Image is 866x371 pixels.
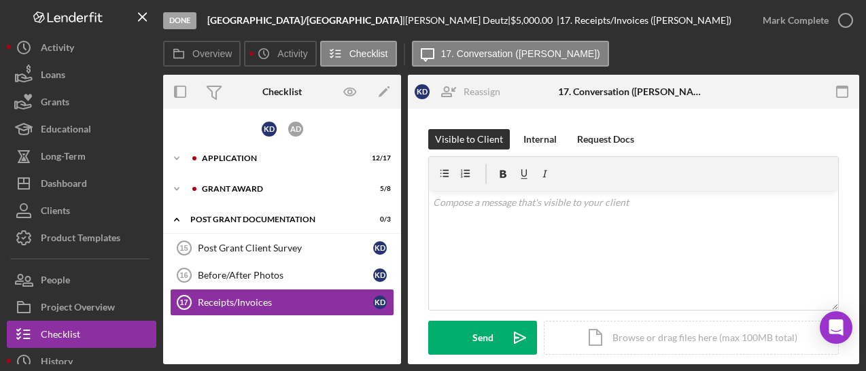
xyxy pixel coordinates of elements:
div: Activity [41,34,74,65]
button: Send [428,321,537,355]
div: K D [373,241,387,255]
button: Internal [517,129,564,149]
button: Clients [7,197,156,224]
div: K D [262,122,277,137]
button: KDReassign [408,78,514,105]
button: Project Overview [7,294,156,321]
button: Overview [163,41,241,67]
div: 12 / 17 [366,154,391,162]
div: Receipts/Invoices [198,297,373,308]
div: Dashboard [41,170,87,200]
div: 0 / 3 [366,215,391,224]
div: Checklist [262,86,302,97]
button: Visible to Client [428,129,510,149]
div: Clients [41,197,70,228]
div: K D [373,296,387,309]
div: Request Docs [577,129,634,149]
button: Educational [7,116,156,143]
div: Application [202,154,357,162]
button: Checklist [7,321,156,348]
a: 15Post Grant Client SurveyKD [170,234,394,262]
div: People [41,266,70,297]
div: Reassign [464,78,500,105]
button: 17. Conversation ([PERSON_NAME]) [412,41,609,67]
b: [GEOGRAPHIC_DATA]/[GEOGRAPHIC_DATA] [207,14,402,26]
div: [PERSON_NAME] Deutz | [405,15,510,26]
div: Long-Term [41,143,86,173]
button: Dashboard [7,170,156,197]
button: Checklist [320,41,397,67]
div: K D [373,268,387,282]
div: Checklist [41,321,80,351]
div: Mark Complete [763,7,829,34]
a: 16Before/After PhotosKD [170,262,394,289]
button: Activity [244,41,316,67]
div: Before/After Photos [198,270,373,281]
button: Grants [7,88,156,116]
button: Mark Complete [749,7,859,34]
div: Post Grant Documentation [190,215,357,224]
div: $5,000.00 [510,15,557,26]
div: | 17. Receipts/Invoices ([PERSON_NAME]) [557,15,731,26]
tspan: 17 [179,298,188,306]
div: Loans [41,61,65,92]
div: A D [288,122,303,137]
label: Overview [192,48,232,59]
div: 5 / 8 [366,185,391,193]
tspan: 15 [179,244,188,252]
div: Post Grant Client Survey [198,243,373,253]
div: Done [163,12,196,29]
button: People [7,266,156,294]
div: Internal [523,129,557,149]
div: | [207,15,405,26]
button: Loans [7,61,156,88]
div: 17. Conversation ([PERSON_NAME]) [558,86,708,97]
div: Project Overview [41,294,115,324]
label: Activity [277,48,307,59]
a: 17Receipts/InvoicesKD [170,289,394,316]
div: Send [472,321,493,355]
button: Activity [7,34,156,61]
div: K D [415,84,430,99]
button: Product Templates [7,224,156,251]
button: Long-Term [7,143,156,170]
label: Checklist [349,48,388,59]
div: Educational [41,116,91,146]
tspan: 16 [179,271,188,279]
button: Request Docs [570,129,641,149]
div: Grant Award [202,185,357,193]
div: Grants [41,88,69,119]
div: Visible to Client [435,129,503,149]
label: 17. Conversation ([PERSON_NAME]) [441,48,600,59]
div: Open Intercom Messenger [820,311,852,344]
div: Product Templates [41,224,120,255]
